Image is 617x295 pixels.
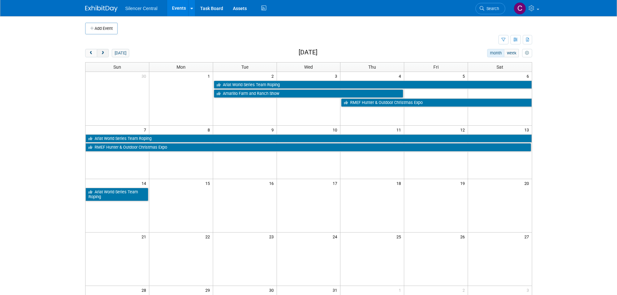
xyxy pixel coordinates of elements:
span: 3 [526,286,532,294]
button: myCustomButton [522,49,532,57]
a: RMEF Hunter & Outdoor Christmas Expo [86,143,531,152]
a: Search [475,3,505,14]
span: 15 [205,179,213,187]
span: 7 [143,126,149,134]
span: 13 [524,126,532,134]
span: 21 [141,233,149,241]
span: 1 [207,72,213,80]
span: Wed [304,64,313,70]
button: next [97,49,109,57]
span: 5 [462,72,468,80]
button: week [504,49,519,57]
span: Sat [497,64,503,70]
span: 6 [526,72,532,80]
span: 30 [269,286,277,294]
img: ExhibitDay [85,6,118,12]
span: 16 [269,179,277,187]
i: Personalize Calendar [525,51,529,55]
span: 27 [524,233,532,241]
button: month [487,49,504,57]
span: 9 [271,126,277,134]
span: Thu [368,64,376,70]
h2: [DATE] [299,49,317,56]
a: Ariat World Series Team Roping [86,188,148,201]
span: Mon [177,64,186,70]
span: 18 [396,179,404,187]
span: 2 [271,72,277,80]
span: 28 [141,286,149,294]
span: 10 [332,126,340,134]
span: 14 [141,179,149,187]
span: 3 [334,72,340,80]
span: Sun [113,64,121,70]
span: 31 [332,286,340,294]
span: Tue [241,64,248,70]
span: 30 [141,72,149,80]
span: 29 [205,286,213,294]
span: 2 [462,286,468,294]
a: Ariat World Series Team Roping [214,81,532,89]
span: 20 [524,179,532,187]
span: 25 [396,233,404,241]
span: 23 [269,233,277,241]
a: Amarillo Farm and Ranch Show [214,89,404,98]
span: 1 [398,286,404,294]
span: Search [484,6,499,11]
span: 26 [460,233,468,241]
span: 22 [205,233,213,241]
a: RMEF Hunter & Outdoor Christmas Expo [341,98,531,107]
a: Ariat World Series Team Roping [86,134,532,143]
button: [DATE] [112,49,129,57]
span: 8 [207,126,213,134]
img: Cade Cox [514,2,526,15]
span: 4 [398,72,404,80]
span: 11 [396,126,404,134]
span: Fri [433,64,439,70]
button: Add Event [85,23,118,34]
span: Silencer Central [125,6,158,11]
span: 12 [460,126,468,134]
button: prev [85,49,97,57]
span: 17 [332,179,340,187]
span: 24 [332,233,340,241]
span: 19 [460,179,468,187]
